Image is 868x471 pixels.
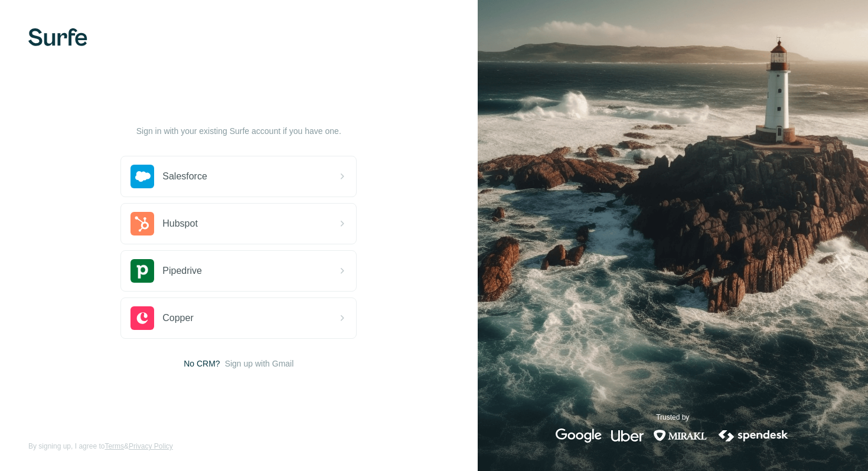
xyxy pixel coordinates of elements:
[611,429,644,443] img: uber's logo
[120,102,357,120] h1: Let’s get started!
[130,306,154,330] img: copper's logo
[717,429,790,443] img: spendesk's logo
[184,358,220,369] span: No CRM?
[130,212,154,235] img: hubspot's logo
[136,125,341,137] p: Sign in with your existing Surfe account if you have one.
[28,441,173,452] span: By signing up, I agree to &
[130,259,154,283] img: pipedrive's logo
[656,412,689,423] p: Trusted by
[130,165,154,188] img: salesforce's logo
[653,429,707,443] img: mirakl's logo
[105,442,124,450] a: Terms
[162,264,202,278] span: Pipedrive
[129,442,173,450] a: Privacy Policy
[28,28,87,46] img: Surfe's logo
[225,358,294,369] button: Sign up with Gmail
[162,217,198,231] span: Hubspot
[162,311,193,325] span: Copper
[162,169,207,184] span: Salesforce
[556,429,602,443] img: google's logo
